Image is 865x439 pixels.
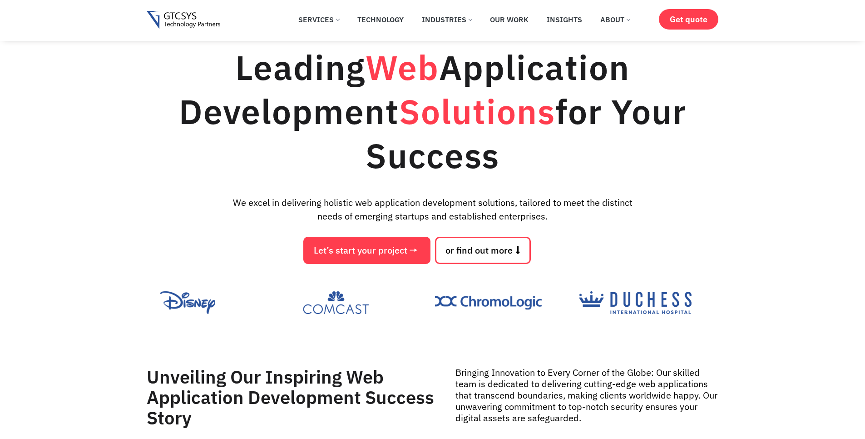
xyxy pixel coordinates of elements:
img: Disney - Web Application Development [147,291,229,314]
span: Let’s start your project [314,246,407,255]
a: About [593,10,637,30]
span: Solutions [399,89,555,134]
a: Our Work [483,10,535,30]
span: Get quote [670,15,707,24]
a: Insights [540,10,589,30]
span: Web [366,45,439,90]
a: Let’s start your project [303,237,430,264]
img: Comcast - Web Application Development [291,291,381,314]
span: or find out more [445,246,513,255]
h2: Unveiling Our Inspiring Web Application Development Success Story [147,367,440,428]
a: Technology [351,10,410,30]
img: Chromologic - Web Application Development [435,291,542,314]
div: 2 / 9 [291,291,430,317]
div: We excel in delivering holistic web application development solutions, tailored to meet the disti... [147,196,719,223]
img: Duchess - Web Application Development [579,291,692,314]
a: Get quote [659,9,718,30]
a: or find out more [435,237,531,264]
a: Services [292,10,346,30]
p: Bringing Innovation to Every Corner of the Globe: Our skilled team is dedicated to delivering cut... [455,367,719,424]
div: 3 / 9 [435,291,575,317]
img: Gtcsys logo [147,11,221,30]
a: Industries [415,10,479,30]
div: 1 / 9 [147,291,287,317]
div: 4 / 9 [579,291,719,317]
h1: Leading Application Development for Your Success [147,45,719,178]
